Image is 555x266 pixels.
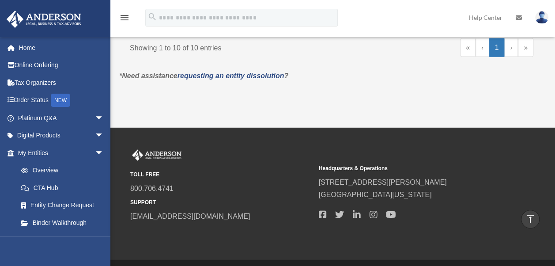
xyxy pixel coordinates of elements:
[130,198,313,207] small: SUPPORT
[476,38,489,57] a: Previous
[460,38,476,57] a: First
[95,109,113,127] span: arrow_drop_down
[119,15,130,23] a: menu
[6,109,117,127] a: Platinum Q&Aarrow_drop_down
[130,170,313,179] small: TOLL FREE
[12,214,113,232] a: Binder Walkthrough
[119,12,130,23] i: menu
[521,210,540,228] a: vertical_align_top
[6,91,117,110] a: Order StatusNEW
[6,57,117,74] a: Online Ordering
[319,179,447,186] a: [STREET_ADDRESS][PERSON_NAME]
[504,38,518,57] a: Next
[95,127,113,145] span: arrow_drop_down
[130,38,325,54] div: Showing 1 to 10 of 10 entries
[130,150,183,161] img: Anderson Advisors Platinum Portal
[12,232,113,249] a: My Blueprint
[319,164,501,173] small: Headquarters & Operations
[6,127,117,144] a: Digital Productsarrow_drop_down
[6,144,113,162] a: My Entitiesarrow_drop_down
[4,11,84,28] img: Anderson Advisors Platinum Portal
[95,144,113,162] span: arrow_drop_down
[51,94,70,107] div: NEW
[6,74,117,91] a: Tax Organizers
[489,38,505,57] a: 1
[130,213,250,220] a: [EMAIL_ADDRESS][DOMAIN_NAME]
[6,39,117,57] a: Home
[319,191,432,198] a: [GEOGRAPHIC_DATA][US_STATE]
[12,179,113,197] a: CTA Hub
[119,72,288,80] em: *Need assistance ?
[535,11,548,24] img: User Pic
[12,197,113,214] a: Entity Change Request
[177,72,284,80] a: requesting an entity dissolution
[12,162,108,179] a: Overview
[130,185,174,192] a: 800.706.4741
[525,213,536,224] i: vertical_align_top
[518,38,533,57] a: Last
[147,12,157,22] i: search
